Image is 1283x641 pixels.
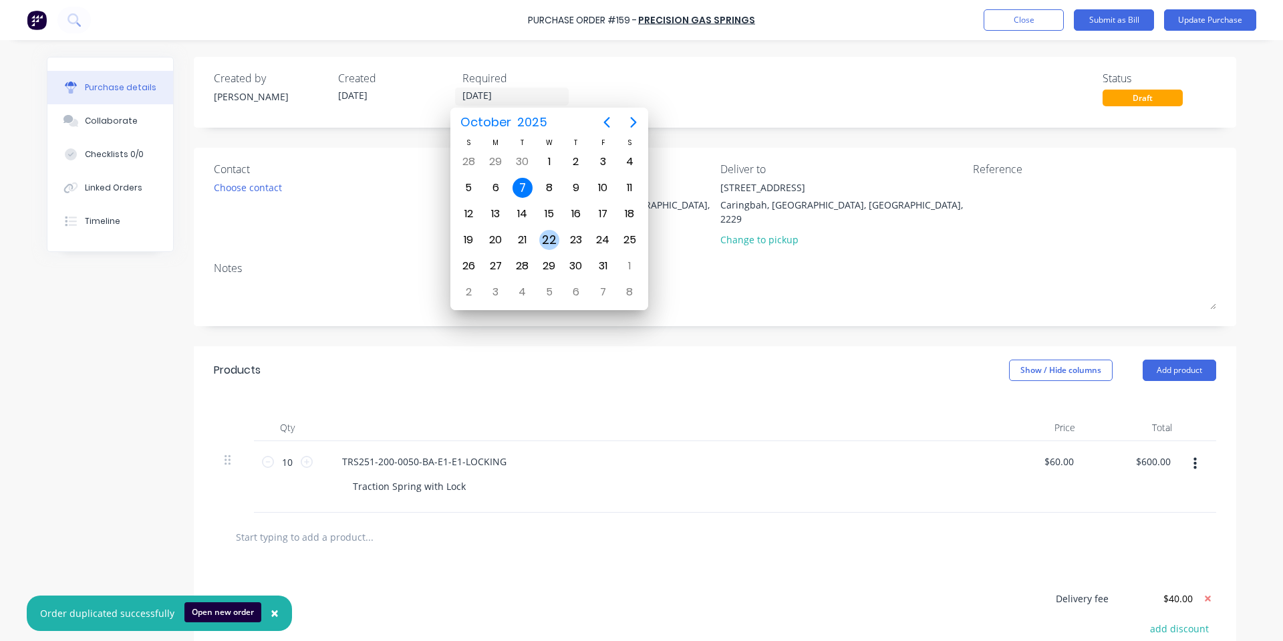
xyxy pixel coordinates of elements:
[514,110,550,134] span: 2025
[257,598,292,630] button: Close
[214,180,282,195] div: Choose contact
[486,204,506,224] div: Monday, October 13, 2025
[1119,588,1199,608] input: $0
[973,161,1216,177] div: Reference
[566,178,586,198] div: Thursday, October 9, 2025
[235,523,503,550] input: Start typing to add a product...
[513,256,533,276] div: Tuesday, October 28, 2025
[563,137,589,148] div: T
[486,178,506,198] div: Monday, October 6, 2025
[566,152,586,172] div: Thursday, October 2, 2025
[539,152,559,172] div: Wednesday, October 1, 2025
[271,604,279,622] span: ×
[720,233,964,247] div: Change to pickup
[1074,9,1154,31] button: Submit as Bill
[619,282,639,302] div: Saturday, November 8, 2025
[539,282,559,302] div: Wednesday, November 5, 2025
[457,110,514,134] span: October
[338,70,452,86] div: Created
[482,137,509,148] div: M
[539,204,559,224] div: Wednesday, October 15, 2025
[458,230,478,250] div: Sunday, October 19, 2025
[486,230,506,250] div: Monday, October 20, 2025
[593,178,613,198] div: Friday, October 10, 2025
[85,115,138,127] div: Collaborate
[47,104,173,138] button: Collaborate
[486,152,506,172] div: Monday, September 29, 2025
[566,204,586,224] div: Thursday, October 16, 2025
[1164,9,1256,31] button: Update Purchase
[720,198,964,226] div: Caringbah, [GEOGRAPHIC_DATA], [GEOGRAPHIC_DATA], 2229
[989,414,1086,441] div: Price
[513,178,533,198] div: Today, Tuesday, October 7, 2025
[593,230,613,250] div: Friday, October 24, 2025
[539,178,559,198] div: Wednesday, October 8, 2025
[638,13,755,27] a: Precision Gas Springs
[593,282,613,302] div: Friday, November 7, 2025
[47,205,173,238] button: Timeline
[458,178,478,198] div: Sunday, October 5, 2025
[566,256,586,276] div: Thursday, October 30, 2025
[539,256,559,276] div: Wednesday, October 29, 2025
[254,414,321,441] div: Qty
[462,70,576,86] div: Required
[513,230,533,250] div: Tuesday, October 21, 2025
[214,260,1216,276] div: Notes
[47,171,173,205] button: Linked Orders
[214,70,327,86] div: Created by
[620,109,647,136] button: Next page
[720,161,964,177] div: Deliver to
[455,137,482,148] div: S
[593,109,620,136] button: Previous page
[619,256,639,276] div: Saturday, November 1, 2025
[40,606,174,620] div: Order duplicated successfully
[85,148,144,160] div: Checklists 0/0
[616,137,643,148] div: S
[452,110,555,134] button: October2025
[486,282,506,302] div: Monday, November 3, 2025
[47,71,173,104] button: Purchase details
[214,161,457,177] div: Contact
[1009,360,1113,381] button: Show / Hide columns
[619,204,639,224] div: Saturday, October 18, 2025
[331,452,517,471] div: TRS251-200-0050-BA-E1-E1-LOCKING
[458,152,478,172] div: Sunday, September 28, 2025
[184,602,261,622] button: Open new order
[47,138,173,171] button: Checklists 0/0
[85,215,120,227] div: Timeline
[593,256,613,276] div: Friday, October 31, 2025
[458,256,478,276] div: Sunday, October 26, 2025
[513,152,533,172] div: Tuesday, September 30, 2025
[342,477,476,496] div: Traction Spring with Lock
[619,230,639,250] div: Saturday, October 25, 2025
[509,137,536,148] div: T
[27,10,47,30] img: Factory
[539,230,559,250] div: Wednesday, October 22, 2025
[85,182,142,194] div: Linked Orders
[513,282,533,302] div: Tuesday, November 4, 2025
[1103,90,1183,106] div: Draft
[566,230,586,250] div: Thursday, October 23, 2025
[589,137,616,148] div: F
[593,152,613,172] div: Friday, October 3, 2025
[720,180,964,195] div: [STREET_ADDRESS]
[619,152,639,172] div: Saturday, October 4, 2025
[536,137,563,148] div: W
[593,204,613,224] div: Friday, October 17, 2025
[1143,360,1216,381] button: Add product
[214,362,261,378] div: Products
[1103,70,1216,86] div: Status
[528,13,637,27] div: Purchase Order #159 -
[513,204,533,224] div: Tuesday, October 14, 2025
[214,90,327,104] div: [PERSON_NAME]
[85,82,156,94] div: Purchase details
[1086,414,1183,441] div: Total
[619,178,639,198] div: Saturday, October 11, 2025
[984,9,1064,31] button: Close
[486,256,506,276] div: Monday, October 27, 2025
[1142,620,1216,637] button: add discount
[458,204,478,224] div: Sunday, October 12, 2025
[566,282,586,302] div: Thursday, November 6, 2025
[458,282,478,302] div: Sunday, November 2, 2025
[1056,592,1109,606] div: Delivery fee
